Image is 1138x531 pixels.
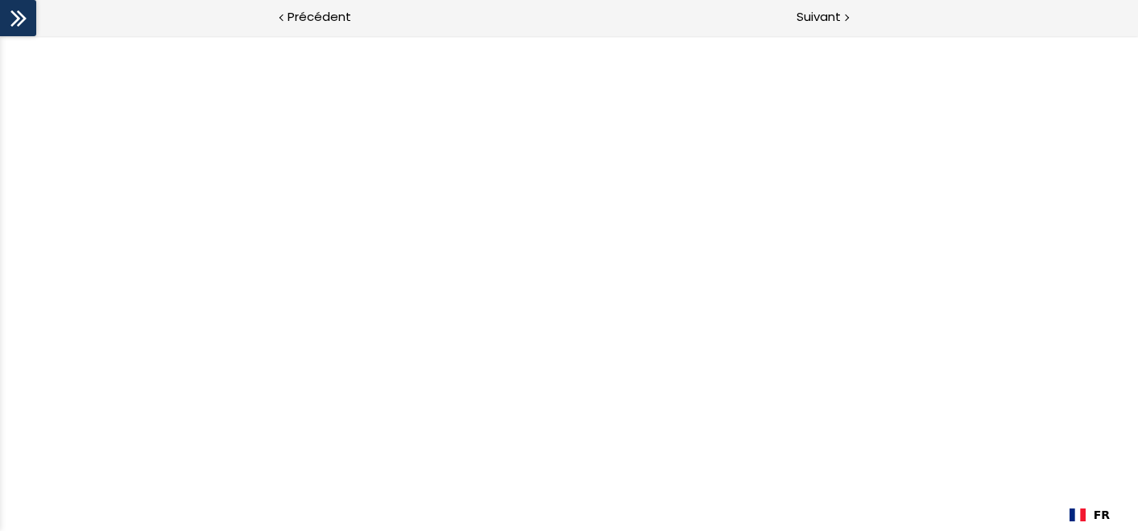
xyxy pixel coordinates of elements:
[1057,499,1122,531] div: Language Switcher
[8,496,172,531] iframe: chat widget
[1070,508,1110,521] a: FR
[1070,508,1086,521] img: Français flag
[1057,499,1122,531] div: Language selected: Français
[797,7,841,27] span: Suivant
[288,7,351,27] span: Précédent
